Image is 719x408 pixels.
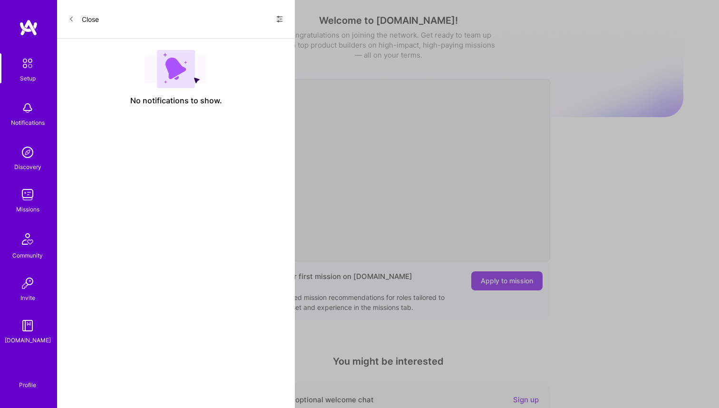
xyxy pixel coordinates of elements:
[18,274,37,293] img: Invite
[18,143,37,162] img: discovery
[11,118,45,128] div: Notifications
[12,250,43,260] div: Community
[19,19,38,36] img: logo
[20,293,35,303] div: Invite
[16,228,39,250] img: Community
[5,335,51,345] div: [DOMAIN_NAME]
[68,11,99,27] button: Close
[19,380,36,389] div: Profile
[20,73,36,83] div: Setup
[18,185,37,204] img: teamwork
[16,204,39,214] div: Missions
[130,96,222,106] span: No notifications to show.
[18,316,37,335] img: guide book
[18,53,38,73] img: setup
[14,162,41,172] div: Discovery
[18,99,37,118] img: bell
[145,50,207,88] img: empty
